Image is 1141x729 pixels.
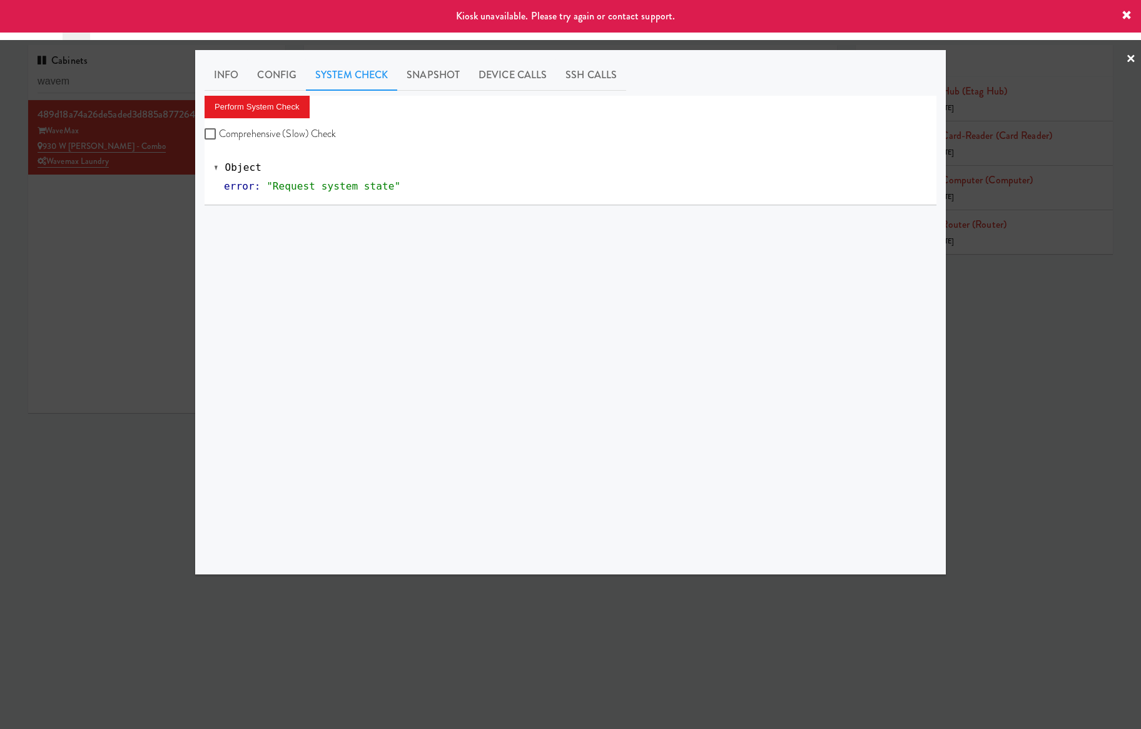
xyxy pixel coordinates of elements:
a: Config [248,59,306,91]
label: Comprehensive (Slow) Check [205,125,337,143]
a: Snapshot [397,59,469,91]
a: Device Calls [469,59,556,91]
span: Kiosk unavailable. Please try again or contact support. [456,9,676,23]
a: SSH Calls [556,59,626,91]
span: Object [225,161,261,173]
button: Perform System Check [205,96,310,118]
input: Comprehensive (Slow) Check [205,130,219,140]
a: System Check [306,59,397,91]
span: "Request system state" [266,180,400,192]
span: error [224,180,255,192]
span: : [255,180,261,192]
a: Info [205,59,248,91]
a: × [1126,40,1136,79]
